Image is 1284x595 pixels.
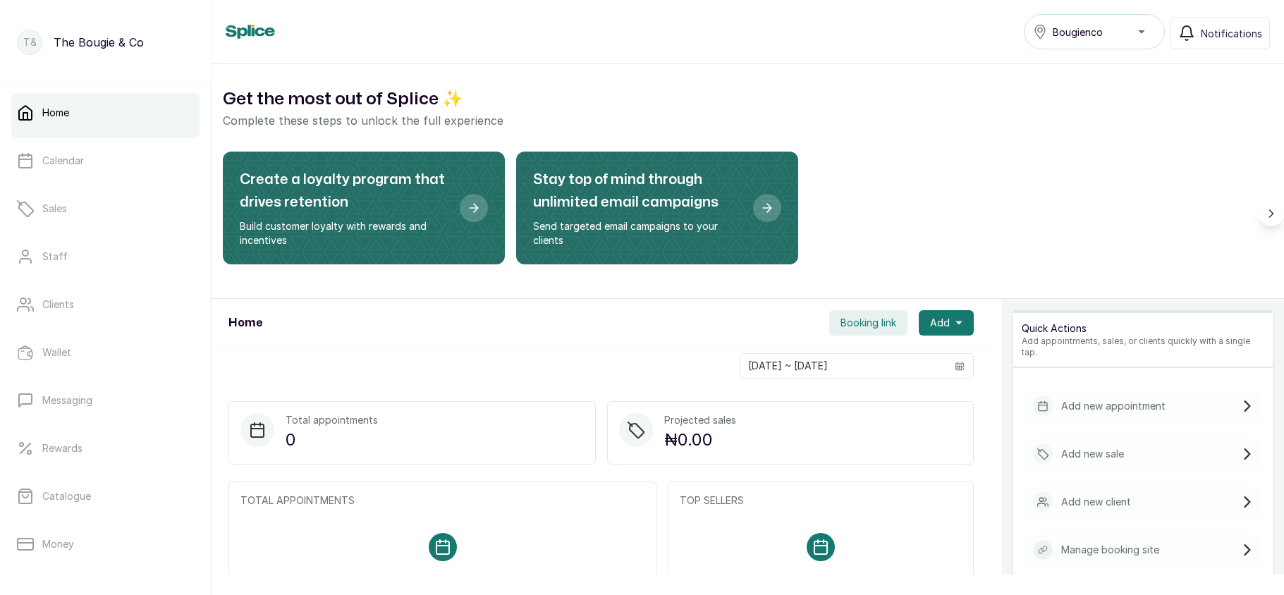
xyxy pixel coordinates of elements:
[11,477,200,516] a: Catalogue
[42,202,67,216] p: Sales
[1061,399,1166,413] p: Add new appointment
[11,429,200,468] a: Rewards
[1201,26,1262,41] span: Notifications
[1022,336,1264,358] p: Add appointments, sales, or clients quickly with a single tap.
[1053,25,1103,39] span: Bougienco
[42,154,84,168] p: Calendar
[11,93,200,133] a: Home
[1061,447,1124,461] p: Add new sale
[11,141,200,180] a: Calendar
[1061,543,1159,557] p: Manage booking site
[286,413,378,427] p: Total appointments
[42,297,74,312] p: Clients
[955,361,965,371] svg: calendar
[533,219,742,247] p: Send targeted email campaigns to your clients
[11,237,200,276] a: Staff
[42,537,74,551] p: Money
[228,314,262,331] h1: Home
[516,152,798,264] div: Stay top of mind through unlimited email campaigns
[23,35,37,49] p: T&
[11,525,200,564] a: Money
[11,333,200,372] a: Wallet
[42,489,91,503] p: Catalogue
[829,310,907,336] button: Booking link
[1061,495,1131,509] p: Add new client
[42,441,82,455] p: Rewards
[1022,321,1264,336] p: Quick Actions
[11,189,200,228] a: Sales
[1024,14,1165,49] button: Bougienco
[533,168,742,214] h2: Stay top of mind through unlimited email campaigns
[240,168,448,214] h2: Create a loyalty program that drives retention
[223,152,505,264] div: Create a loyalty program that drives retention
[223,112,1273,129] p: Complete these steps to unlock the full experience
[664,413,736,427] p: Projected sales
[11,381,200,420] a: Messaging
[664,427,736,453] p: ₦0.00
[1170,17,1270,49] button: Notifications
[264,561,621,587] p: No appointments. Visit your calendar to add some appointments for [DATE]
[1259,201,1284,226] button: Scroll right
[240,219,448,247] p: Build customer loyalty with rewards and incentives
[930,316,950,330] span: Add
[42,393,92,407] p: Messaging
[240,493,644,508] p: TOTAL APPOINTMENTS
[680,493,962,508] p: TOP SELLERS
[740,354,946,378] input: Select date
[42,345,71,360] p: Wallet
[919,310,974,336] button: Add
[11,285,200,324] a: Clients
[840,316,896,330] span: Booking link
[42,106,69,120] p: Home
[223,87,1273,112] h2: Get the most out of Splice ✨
[286,427,378,453] p: 0
[54,34,144,51] p: The Bougie & Co
[42,250,68,264] p: Staff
